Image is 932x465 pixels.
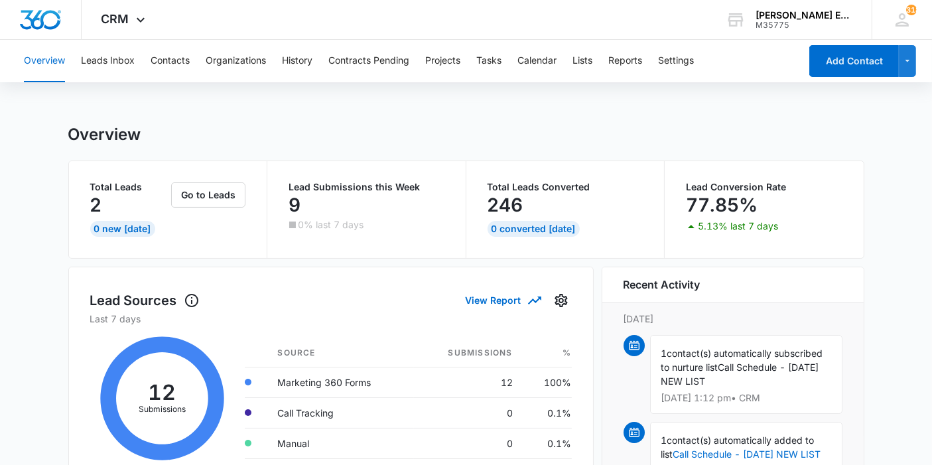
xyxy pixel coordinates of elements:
div: account id [756,21,852,30]
button: Settings [551,290,572,311]
button: Add Contact [809,45,899,77]
span: 1 [661,434,667,446]
th: % [523,339,572,367]
button: View Report [466,289,540,312]
h6: Recent Activity [624,277,700,293]
td: Call Tracking [267,397,414,428]
button: History [282,40,312,82]
button: Calendar [517,40,557,82]
td: 0.1% [523,428,572,458]
button: Organizations [206,40,266,82]
td: 12 [414,367,523,397]
span: contact(s) automatically added to list [661,434,815,460]
button: Projects [425,40,460,82]
p: 5.13% last 7 days [698,222,778,231]
p: Lead Conversion Rate [686,182,842,192]
div: account name [756,10,852,21]
button: Reports [608,40,642,82]
span: Call Schedule - [DATE] NEW LIST [661,362,819,387]
p: Lead Submissions this Week [289,182,444,192]
p: 246 [488,194,523,216]
p: 2 [90,194,102,216]
p: Last 7 days [90,312,572,326]
td: Manual [267,428,414,458]
button: Settings [658,40,694,82]
p: 9 [289,194,300,216]
p: 77.85% [686,194,758,216]
button: Tasks [476,40,501,82]
td: 100% [523,367,572,397]
button: Leads Inbox [81,40,135,82]
h1: Lead Sources [90,291,200,310]
button: Overview [24,40,65,82]
h1: Overview [68,125,141,145]
button: Go to Leads [171,182,245,208]
p: [DATE] 1:12 pm • CRM [661,393,831,403]
p: Total Leads [90,182,169,192]
span: CRM [101,12,129,26]
span: 1 [661,348,667,359]
button: Contracts Pending [328,40,409,82]
span: contact(s) automatically subscribed to nurture list [661,348,823,373]
td: 0.1% [523,397,572,428]
th: Source [267,339,414,367]
p: 0% last 7 days [298,220,364,230]
th: Submissions [414,339,523,367]
span: 318 [906,5,917,15]
button: Contacts [151,40,190,82]
a: Call Schedule - [DATE] NEW LIST [673,448,821,460]
div: 0 New [DATE] [90,221,155,237]
div: notifications count [906,5,917,15]
td: 0 [414,397,523,428]
td: 0 [414,428,523,458]
button: Lists [572,40,592,82]
td: Marketing 360 Forms [267,367,414,397]
p: Total Leads Converted [488,182,643,192]
a: Go to Leads [171,189,245,200]
p: [DATE] [624,312,842,326]
div: 0 Converted [DATE] [488,221,580,237]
